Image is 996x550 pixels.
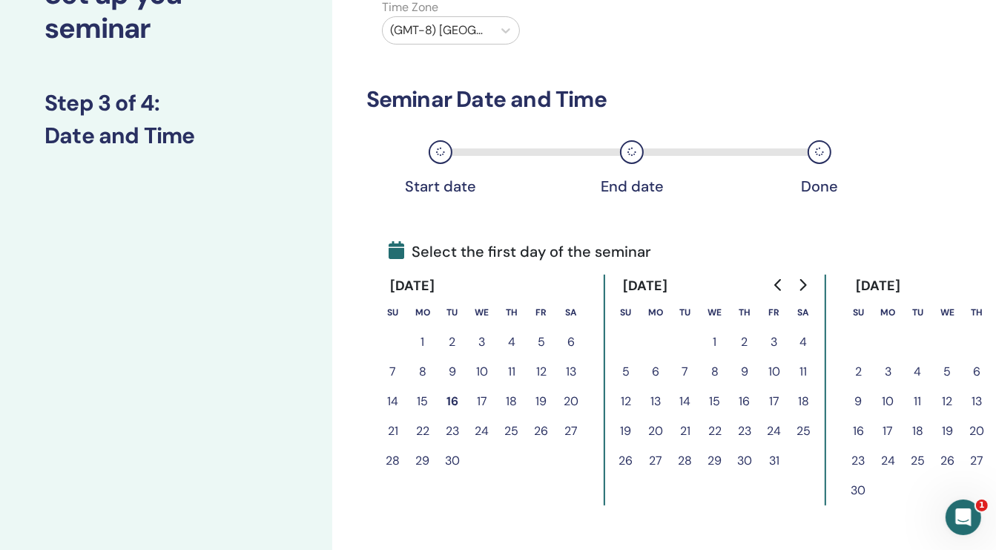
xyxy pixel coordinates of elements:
button: 28 [378,446,408,476]
button: 13 [556,357,586,387]
div: End date [595,177,669,195]
button: 12 [527,357,556,387]
button: 6 [556,327,586,357]
button: 1 [408,327,438,357]
h3: Date and Time [44,122,288,149]
button: 17 [759,387,789,416]
button: 4 [789,327,819,357]
button: 10 [759,357,789,387]
button: 16 [730,387,759,416]
th: Monday [874,298,903,327]
button: 17 [874,416,903,446]
span: 1 [976,500,988,511]
button: 26 [933,446,963,476]
button: 10 [467,357,497,387]
button: 5 [933,357,963,387]
button: 22 [408,416,438,446]
button: 9 [844,387,874,416]
button: 11 [497,357,527,387]
th: Thursday [963,298,992,327]
h3: Seminar Date and Time [366,86,865,113]
button: 20 [556,387,586,416]
button: 30 [844,476,874,505]
button: 4 [903,357,933,387]
th: Tuesday [438,298,467,327]
button: 24 [759,416,789,446]
button: 3 [759,327,789,357]
th: Wednesday [700,298,730,327]
button: 30 [730,446,759,476]
button: 11 [789,357,819,387]
button: 27 [963,446,992,476]
button: 18 [903,416,933,446]
th: Tuesday [903,298,933,327]
button: 11 [903,387,933,416]
button: 16 [438,387,467,416]
button: 3 [467,327,497,357]
button: 12 [611,387,641,416]
button: 13 [641,387,670,416]
button: 30 [438,446,467,476]
th: Saturday [789,298,819,327]
button: Go to previous month [767,270,791,300]
button: 19 [933,416,963,446]
button: 1 [700,327,730,357]
button: 23 [844,446,874,476]
div: [DATE] [611,275,680,298]
button: 3 [874,357,903,387]
button: 2 [438,327,467,357]
button: 24 [874,446,903,476]
button: 28 [670,446,700,476]
button: 20 [641,416,670,446]
button: 8 [408,357,438,387]
th: Wednesday [933,298,963,327]
button: 29 [408,446,438,476]
button: 7 [670,357,700,387]
th: Friday [527,298,556,327]
button: 31 [759,446,789,476]
h3: Step 3 of 4 : [44,90,288,117]
button: 23 [438,416,467,446]
button: 4 [497,327,527,357]
iframe: Intercom live chat [946,500,981,535]
button: 14 [378,387,408,416]
th: Thursday [730,298,759,327]
button: 23 [730,416,759,446]
button: 15 [700,387,730,416]
th: Wednesday [467,298,497,327]
button: 9 [730,357,759,387]
div: [DATE] [378,275,447,298]
button: 16 [844,416,874,446]
th: Monday [408,298,438,327]
button: 8 [700,357,730,387]
button: 25 [789,416,819,446]
th: Sunday [378,298,408,327]
th: Saturday [556,298,586,327]
button: 15 [408,387,438,416]
button: 6 [641,357,670,387]
button: 7 [378,357,408,387]
button: 26 [611,446,641,476]
button: 14 [670,387,700,416]
button: 21 [378,416,408,446]
button: 10 [874,387,903,416]
button: 5 [611,357,641,387]
button: 22 [700,416,730,446]
button: 19 [527,387,556,416]
button: 20 [963,416,992,446]
button: 25 [903,446,933,476]
button: 19 [611,416,641,446]
div: Done [782,177,857,195]
button: 12 [933,387,963,416]
button: 6 [963,357,992,387]
button: 29 [700,446,730,476]
th: Friday [759,298,789,327]
button: 2 [844,357,874,387]
button: 2 [730,327,759,357]
button: 21 [670,416,700,446]
button: 5 [527,327,556,357]
th: Thursday [497,298,527,327]
button: 17 [467,387,497,416]
th: Sunday [611,298,641,327]
div: Start date [403,177,478,195]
